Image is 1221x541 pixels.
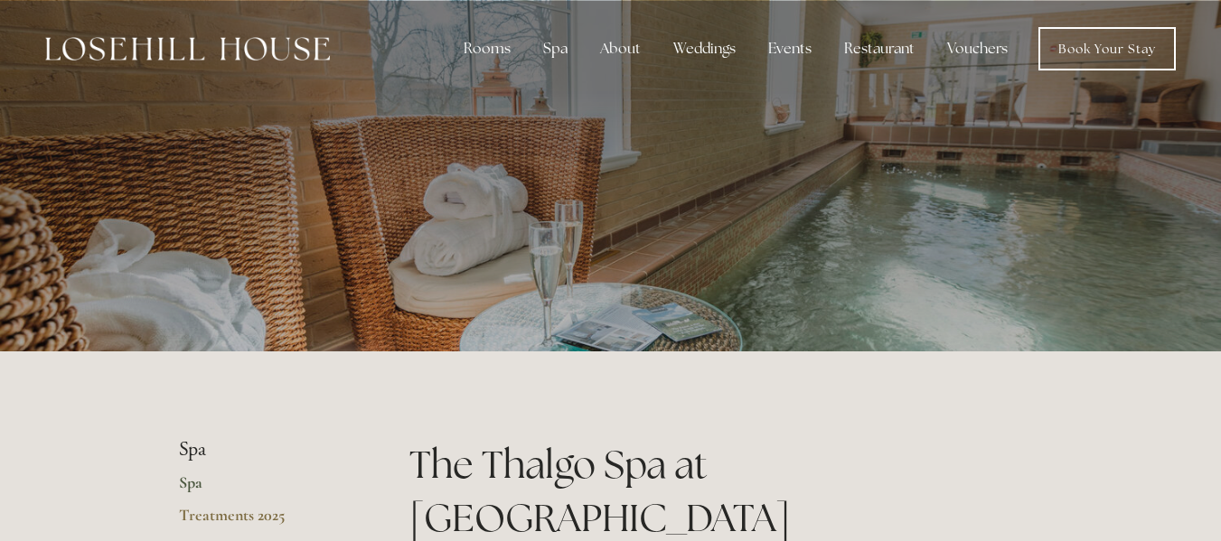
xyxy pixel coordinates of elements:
a: Vouchers [933,31,1022,67]
div: Events [754,31,826,67]
img: Losehill House [45,37,330,61]
div: About [586,31,655,67]
div: Weddings [659,31,750,67]
div: Restaurant [830,31,929,67]
a: Spa [179,472,352,505]
li: Spa [179,438,352,462]
a: Treatments 2025 [179,505,352,537]
div: Rooms [449,31,525,67]
a: Book Your Stay [1038,27,1176,70]
div: Spa [529,31,582,67]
